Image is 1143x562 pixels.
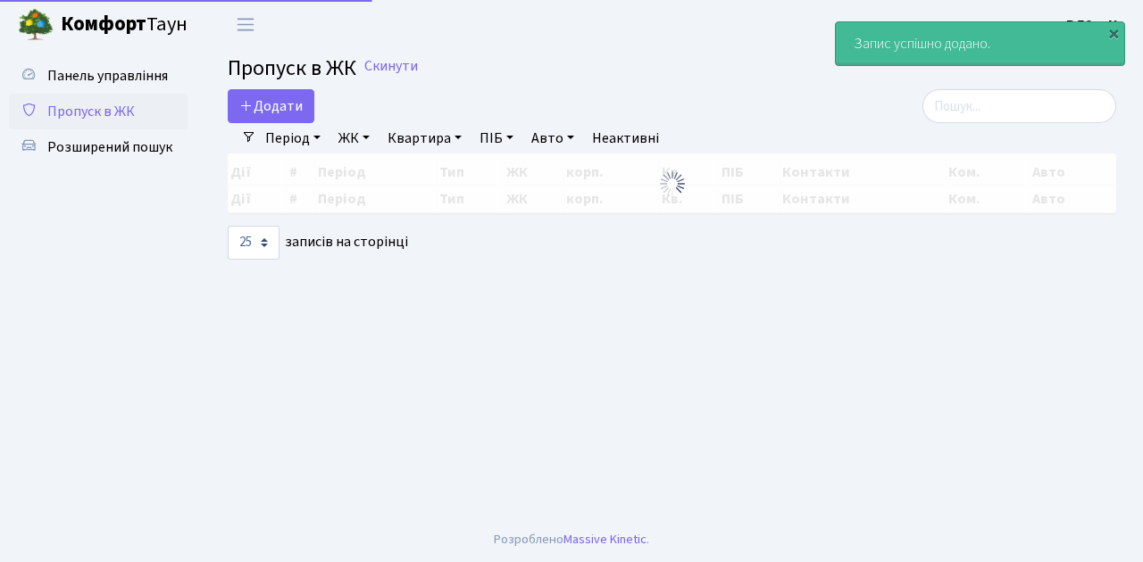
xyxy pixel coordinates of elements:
span: Панель управління [47,66,168,86]
a: Неактивні [585,123,666,153]
div: Розроблено . [494,530,649,550]
input: Пошук... [922,89,1116,123]
label: записів на сторінці [228,226,408,260]
a: ЖК [331,123,377,153]
a: ВЛ2 -. К. [1066,14,1122,36]
a: Період [258,123,328,153]
button: Переключити навігацію [223,10,268,39]
span: Пропуск в ЖК [228,53,356,84]
b: ВЛ2 -. К. [1066,15,1122,35]
span: Розширений пошук [47,137,172,157]
a: Панель управління [9,58,188,94]
a: Пропуск в ЖК [9,94,188,129]
span: Додати [239,96,303,116]
a: Квартира [380,123,469,153]
b: Комфорт [61,10,146,38]
a: ПІБ [472,123,521,153]
a: Додати [228,89,314,123]
select: записів на сторінці [228,226,279,260]
span: Таун [61,10,188,40]
img: logo.png [18,7,54,43]
div: × [1105,24,1122,42]
a: Розширений пошук [9,129,188,165]
a: Massive Kinetic [563,530,647,549]
a: Скинути [364,58,418,75]
img: Обробка... [658,169,687,198]
a: Авто [524,123,581,153]
div: Запис успішно додано. [836,22,1124,65]
span: Пропуск в ЖК [47,102,135,121]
